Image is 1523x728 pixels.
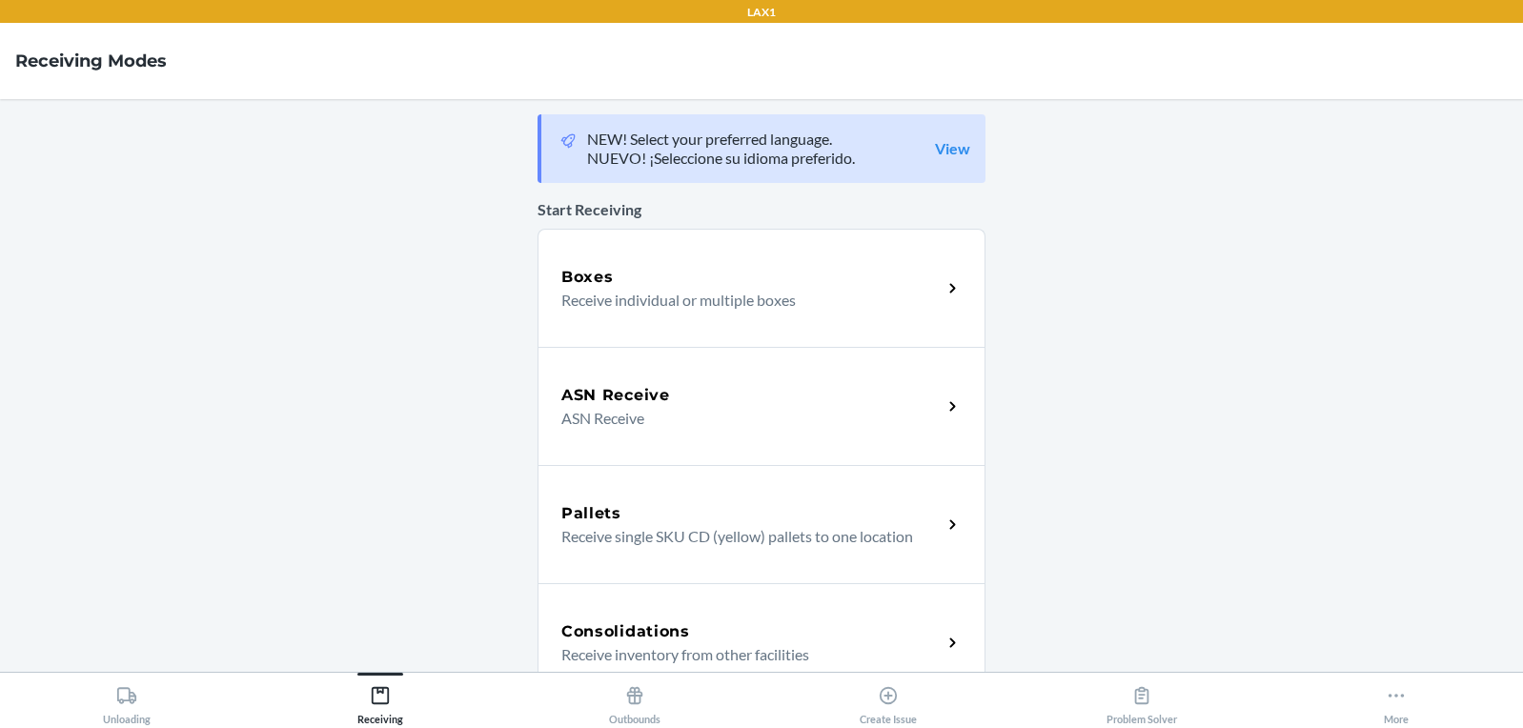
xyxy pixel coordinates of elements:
[1384,677,1409,725] div: More
[561,502,621,525] h5: Pallets
[561,620,690,643] h5: Consolidations
[587,130,855,149] p: NEW! Select your preferred language.
[561,289,926,312] p: Receive individual or multiple boxes
[561,525,926,548] p: Receive single SKU CD (yellow) pallets to one location
[1269,673,1523,725] button: More
[508,673,761,725] button: Outbounds
[357,677,403,725] div: Receiving
[561,407,926,430] p: ASN Receive
[538,347,985,465] a: ASN ReceiveASN Receive
[1015,673,1269,725] button: Problem Solver
[561,643,926,666] p: Receive inventory from other facilities
[538,583,985,701] a: ConsolidationsReceive inventory from other facilities
[103,677,151,725] div: Unloading
[1107,677,1177,725] div: Problem Solver
[609,677,660,725] div: Outbounds
[254,673,507,725] button: Receiving
[538,229,985,347] a: BoxesReceive individual or multiple boxes
[561,266,614,289] h5: Boxes
[935,139,970,158] a: View
[860,677,917,725] div: Create Issue
[561,384,670,407] h5: ASN Receive
[747,4,776,21] p: LAX1
[587,149,855,168] p: NUEVO! ¡Seleccione su idioma preferido.
[15,49,167,73] h4: Receiving Modes
[761,673,1015,725] button: Create Issue
[538,198,985,221] p: Start Receiving
[538,465,985,583] a: PalletsReceive single SKU CD (yellow) pallets to one location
